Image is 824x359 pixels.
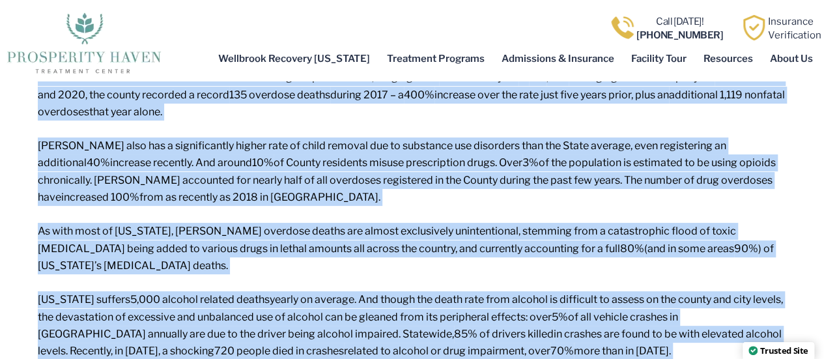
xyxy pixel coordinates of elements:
p: [GEOGRAPHIC_DATA], while not as bad as some counties in the south of [US_STATE], still ranks in t... [38,52,787,121]
a: Call [DATE]![PHONE_NUMBER] [636,16,723,40]
p: As with most of [US_STATE], [PERSON_NAME] overdose deaths are almost exclusively unintentional, s... [38,223,787,274]
span: 135 overdose deaths [229,89,330,101]
span: 3% [522,156,539,169]
span: 40% [87,156,110,169]
span: 5% [552,311,568,323]
span: people died in crashes [236,345,344,357]
a: Admissions & Insurance [493,44,623,74]
span: 400% [404,89,434,101]
img: The logo for Prosperity Haven Addiction Recovery Center. [3,9,165,74]
img: Call one of Prosperity Haven's dedicated counselors today so we can help you overcome addiction [610,15,635,40]
a: Resources [695,44,761,74]
a: About Us [761,44,821,74]
a: InsuranceVerification [768,16,821,40]
span: 720 [214,345,234,357]
a: Facility Tour [623,44,695,74]
span: 5,000 alcohol related deaths [130,293,270,306]
span: 90% [734,242,758,255]
img: Learn how Prosperity Haven, a verified substance abuse center can help you overcome your addiction [741,15,767,40]
a: Wellbrook Recovery [US_STATE] [210,44,378,74]
span: 80% [620,242,644,255]
a: Treatment Programs [378,44,493,74]
span: 70% [550,345,574,357]
span: 10% [252,156,274,169]
p: [PERSON_NAME] also has a significantly higher rate of child removal due to substance use disorder... [38,137,787,207]
span: 85% of drivers killed [454,328,554,340]
b: [PHONE_NUMBER] [636,29,723,41]
span: increased 100% [61,191,139,203]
